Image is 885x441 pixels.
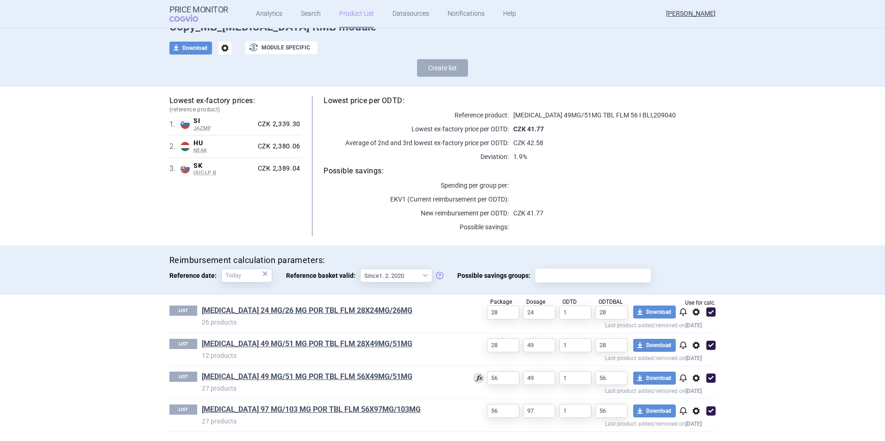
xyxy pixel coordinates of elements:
[254,142,300,151] div: CZK 2,380.06
[324,181,509,190] p: Spending per group per :
[193,147,254,154] span: NEAK
[633,404,676,417] button: Download
[193,162,254,170] span: SK
[509,208,716,218] p: CZK 41.77
[169,255,716,266] h4: Reimbursement calculation parameters:
[169,5,228,14] strong: Price Monitor
[286,269,360,282] span: Reference basket valid:
[202,384,459,393] p: 27 products
[324,208,509,218] p: New reimbursement per ODTD:
[169,269,221,282] span: Reference date:
[202,404,421,415] a: [MEDICAL_DATA] 97 MG/103 MG POR TBL FLM 56X97MG/103MG
[459,320,702,329] p: Last product added/removed on
[202,416,459,426] p: 27 products
[417,59,468,77] button: Create list
[221,269,272,282] input: Reference date:×
[169,14,211,22] span: COGVIO
[457,269,535,282] span: Possible savings groups:
[193,139,254,147] span: HU
[169,106,300,114] span: (reference product)
[254,165,300,173] div: CZK 2,389.04
[169,163,181,174] span: 3 .
[360,269,432,282] select: Reference basket valid:
[202,372,459,384] h1: ENTRESTO 49 MG/51 MG POR TBL FLM 56X49MG/51MG
[254,120,300,129] div: CZK 2,339.30
[324,166,716,176] h5: Possible savings:
[538,269,648,282] input: Possible savings groups:
[509,110,716,120] p: [MEDICAL_DATA] 49MG/51MG TBL FLM 56 I BLI , 209040
[598,299,623,305] span: ODTDBAL
[562,299,577,305] span: ODTD
[685,300,716,306] span: Use for calc.
[633,372,676,385] button: Download
[169,119,181,130] span: 1 .
[169,5,228,23] a: Price MonitorCOGVIO
[686,322,702,329] strong: [DATE]
[169,141,181,152] span: 2 .
[633,306,676,318] button: Download
[324,96,716,106] h5: Lowest price per ODTD:
[202,404,459,416] h1: ENTRESTO 97 MG/103 MG POR TBL FLM 56X97MG/103MG
[324,222,509,232] p: Possible savings:
[513,125,544,133] strong: CZK 41.77
[169,372,197,382] p: LIST
[459,386,702,394] p: Last product added/removed on
[202,372,412,382] a: [MEDICAL_DATA] 49 MG/51 MG POR TBL FLM 56X49MG/51MG
[181,164,190,173] img: Slovakia
[324,195,509,204] p: EKV1 (Current reimbursement per ODTD):
[686,388,702,394] strong: [DATE]
[686,355,702,361] strong: [DATE]
[181,120,190,129] img: Slovenia
[633,339,676,352] button: Download
[686,421,702,427] strong: [DATE]
[202,339,412,349] a: [MEDICAL_DATA] 49 MG/51 MG POR TBL FLM 28X49MG/51MG
[169,96,300,114] h5: Lowest ex-factory prices:
[202,306,459,318] h1: ENTRESTO 24 MG/26 MG POR TBL FLM 28X24MG/26MG
[169,42,212,55] button: Download
[202,339,459,351] h1: ENTRESTO 49 MG/51 MG POR TBL FLM 28X49MG/51MG
[193,170,254,176] span: UUC-LP B
[459,418,702,427] p: Last product added/removed on
[262,269,268,279] div: ×
[509,152,716,161] p: 1.9%
[193,117,254,125] span: SI
[245,41,318,54] button: Module specific
[169,339,197,349] p: LIST
[324,138,509,147] p: Average of 2nd and 3rd lowest ex-factory price per ODTD:
[169,404,197,415] p: LIST
[202,306,412,316] a: [MEDICAL_DATA] 24 MG/26 MG POR TBL FLM 28X24MG/26MG
[193,125,254,132] span: JAZMP
[169,306,197,316] p: LIST
[526,299,545,305] span: Dosage
[202,351,459,360] p: 12 products
[324,152,509,161] p: Deviation:
[181,142,190,151] img: Hungary
[202,318,459,327] p: 26 products
[490,299,512,305] span: Package
[459,353,702,361] p: Last product added/removed on
[509,138,716,147] p: CZK 42.58
[324,110,509,120] p: Reference product:
[324,124,509,134] p: Lowest ex-factory price per ODTD:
